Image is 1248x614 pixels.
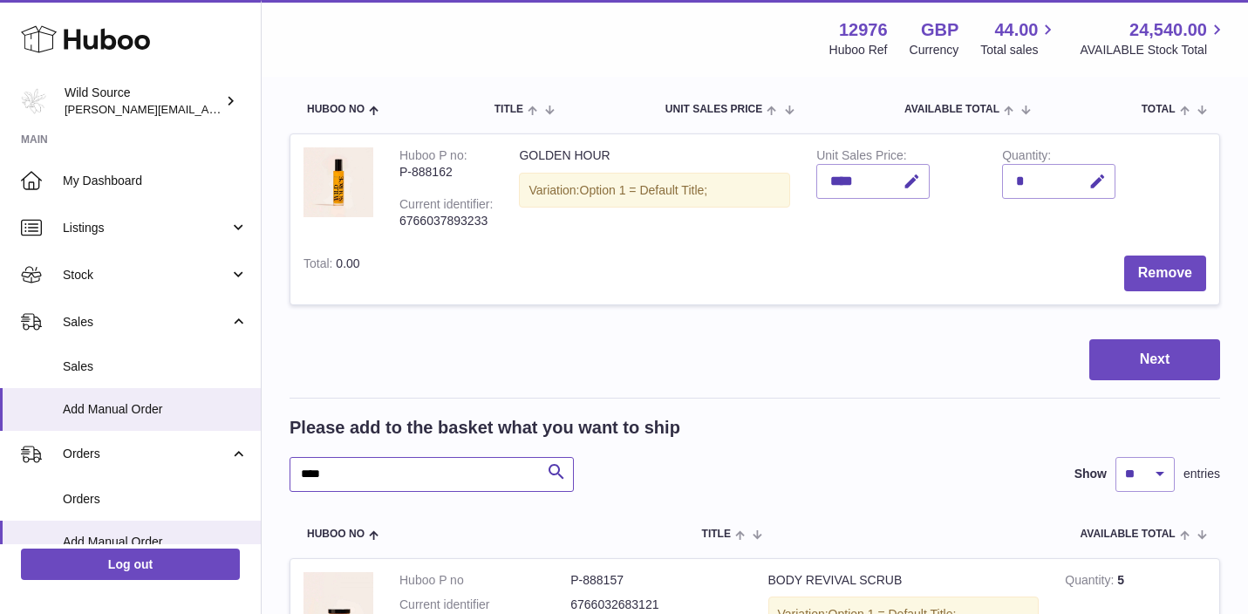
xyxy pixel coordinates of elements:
span: Title [702,529,731,540]
span: 0.00 [336,256,359,270]
span: AVAILABLE Total [904,104,999,115]
button: Remove [1124,256,1206,291]
span: 24,540.00 [1129,18,1207,42]
td: GOLDEN HOUR [506,134,803,242]
span: Add Manual Order [63,401,248,418]
label: Total [303,256,336,275]
img: kate@wildsource.co.uk [21,88,47,114]
span: Unit Sales Price [665,104,762,115]
label: Show [1074,466,1107,482]
span: Sales [63,314,229,331]
span: My Dashboard [63,173,248,189]
span: [PERSON_NAME][EMAIL_ADDRESS][DOMAIN_NAME] [65,102,350,116]
h2: Please add to the basket what you want to ship [290,416,680,440]
span: Huboo no [307,104,365,115]
div: Huboo P no [399,148,467,167]
span: Huboo no [307,529,365,540]
label: Unit Sales Price [816,148,906,167]
div: Current identifier [399,197,493,215]
span: Total sales [980,42,1058,58]
strong: 12976 [839,18,888,42]
span: Sales [63,358,248,375]
span: Option 1 = Default Title; [580,183,708,197]
span: Orders [63,491,248,508]
div: Variation: [519,173,790,208]
button: Next [1089,339,1220,380]
strong: GBP [921,18,958,42]
div: Huboo Ref [829,42,888,58]
span: Listings [63,220,229,236]
span: Total [1142,104,1176,115]
span: entries [1183,466,1220,482]
span: 44.00 [994,18,1038,42]
span: AVAILABLE Total [1081,529,1176,540]
label: Quantity [1002,148,1051,167]
span: Add Manual Order [63,534,248,550]
dd: 6766032683121 [570,597,741,613]
div: 6766037893233 [399,213,493,229]
a: Log out [21,549,240,580]
span: Title [494,104,523,115]
a: 24,540.00 AVAILABLE Stock Total [1080,18,1227,58]
a: 44.00 Total sales [980,18,1058,58]
div: P-888162 [399,164,493,181]
strong: Quantity [1065,573,1117,591]
div: Currency [910,42,959,58]
span: Stock [63,267,229,283]
dt: Huboo P no [399,572,570,589]
dt: Current identifier [399,597,570,613]
div: Wild Source [65,85,222,118]
span: Orders [63,446,229,462]
img: GOLDEN HOUR [303,147,373,217]
dd: P-888157 [570,572,741,589]
span: AVAILABLE Stock Total [1080,42,1227,58]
